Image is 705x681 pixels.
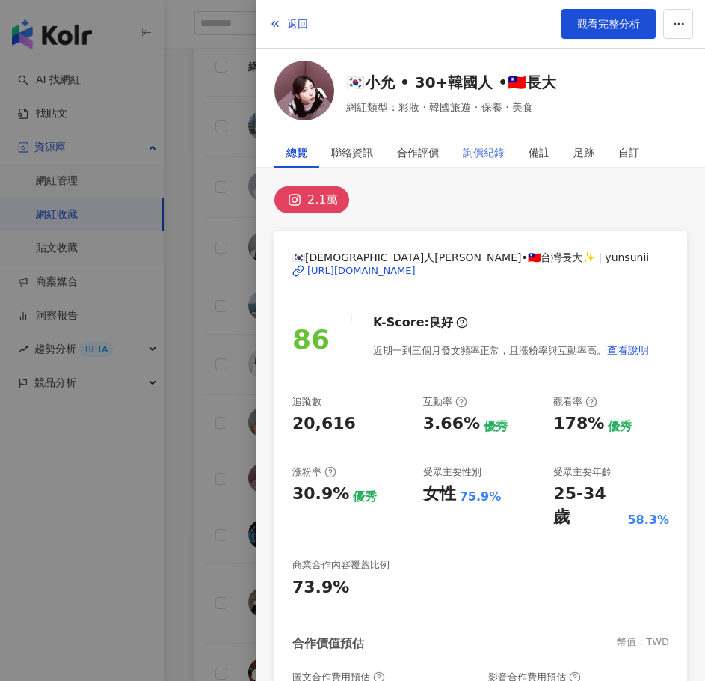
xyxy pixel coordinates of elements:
[274,61,334,120] img: KOL Avatar
[346,99,556,115] span: 網紅類型：彩妝 · 韓國旅遊 · 保養 · 美食
[553,483,624,529] div: 25-34 歲
[292,635,364,652] div: 合作價值預估
[423,395,467,409] div: 互動率
[292,576,349,599] div: 73.9%
[608,418,632,435] div: 優秀
[460,489,502,505] div: 75.9%
[353,489,377,505] div: 優秀
[553,465,612,479] div: 受眾主要年齡
[274,186,349,213] button: 2.1萬
[577,18,640,30] span: 觀看完整分析
[286,138,307,168] div: 總覽
[463,138,505,168] div: 詢價紀錄
[292,558,390,572] div: 商業合作內容覆蓋比例
[423,483,456,506] div: 女性
[307,264,416,278] div: [URL][DOMAIN_NAME]
[292,412,356,436] div: 20,616
[373,314,468,331] div: K-Score :
[484,418,508,435] div: 優秀
[292,395,321,409] div: 追蹤數
[292,483,349,506] div: 30.9%
[307,189,338,210] div: 2.1萬
[606,335,650,365] button: 查看說明
[373,335,650,365] div: 近期一到三個月發文頻率正常，且漲粉率與互動率高。
[331,138,373,168] div: 聯絡資訊
[268,9,309,39] button: 返回
[618,138,639,168] div: 自訂
[423,412,480,436] div: 3.66%
[429,314,453,331] div: 良好
[274,61,334,126] a: KOL Avatar
[287,18,308,30] span: 返回
[292,465,336,479] div: 漲粉率
[292,264,669,278] a: [URL][DOMAIN_NAME]
[292,249,669,266] span: 🇰🇷[DEMOGRAPHIC_DATA]人[PERSON_NAME]•🇹🇼台灣長大✨ | yunsunii_
[561,9,656,39] a: 觀看完整分析
[553,395,597,409] div: 觀看率
[607,344,649,356] span: 查看說明
[397,138,439,168] div: 合作評價
[292,319,330,361] div: 86
[346,72,556,93] a: 🇰🇷小允 • 30+韓國人 •🇹🇼長大
[553,412,604,436] div: 178%
[573,138,594,168] div: 足跡
[423,465,481,479] div: 受眾主要性別
[627,512,669,528] div: 58.3%
[617,635,669,652] div: 幣值：TWD
[529,138,549,168] div: 備註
